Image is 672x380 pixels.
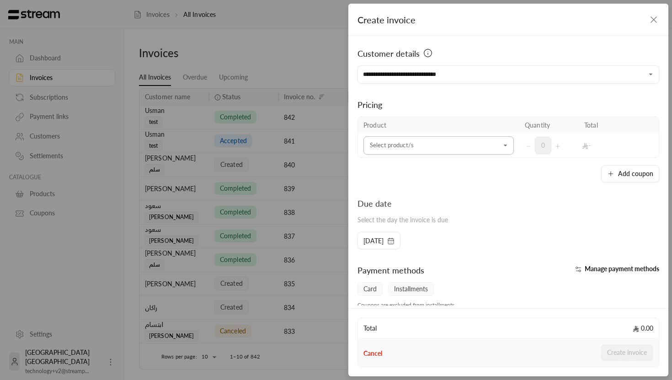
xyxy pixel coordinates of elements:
span: 0 [535,137,551,154]
div: Pricing [357,98,659,111]
span: Payment methods [357,265,424,275]
th: Product [358,117,519,134]
span: 0.00 [633,324,653,333]
span: Card [357,282,383,296]
span: Manage payment methods [585,265,659,273]
th: Quantity [519,117,579,134]
button: Open [645,69,656,80]
span: Select the day the invoice is due [357,216,448,224]
button: Open [500,140,511,151]
div: Due date [357,197,448,210]
div: Coupons are excluded from installments. [353,301,664,309]
span: [DATE] [363,236,384,246]
button: Add coupon [601,165,659,182]
button: Cancel [363,349,382,358]
th: Total [579,117,638,134]
span: Customer details [357,47,420,60]
span: Installments [388,282,434,296]
span: Create invoice [357,14,416,25]
span: Total [363,324,377,333]
table: Selected Products [357,117,659,158]
td: - [579,134,638,157]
